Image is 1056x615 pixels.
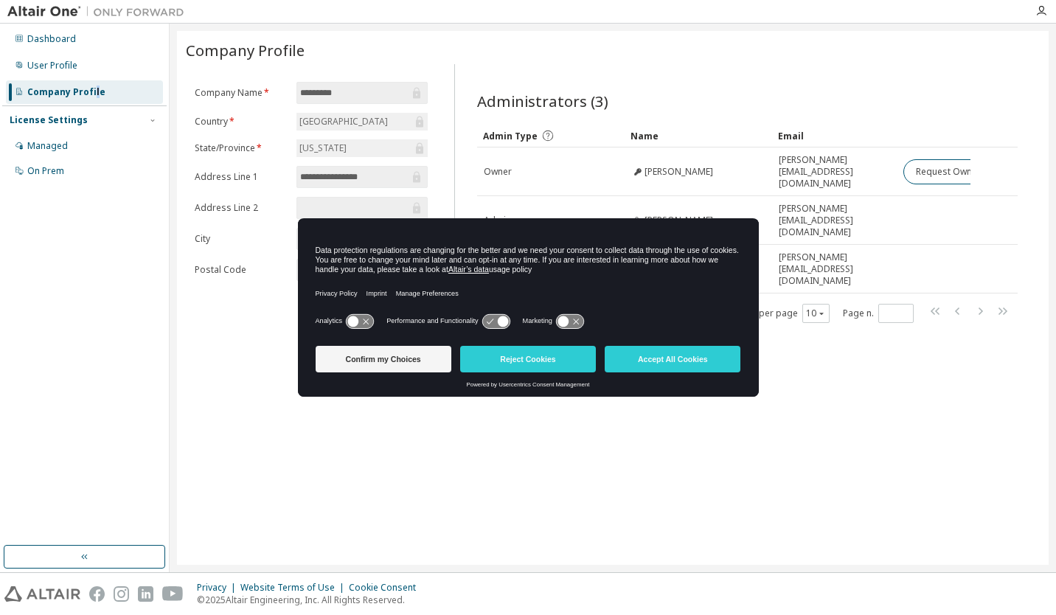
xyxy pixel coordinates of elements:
[296,139,428,157] div: [US_STATE]
[483,130,538,142] span: Admin Type
[645,215,713,226] span: [PERSON_NAME]
[903,159,1028,184] button: Request Owner Change
[195,233,288,245] label: City
[7,4,192,19] img: Altair One
[4,586,80,602] img: altair_logo.svg
[779,154,890,190] span: [PERSON_NAME][EMAIL_ADDRESS][DOMAIN_NAME]
[162,586,184,602] img: youtube.svg
[27,165,64,177] div: On Prem
[89,586,105,602] img: facebook.svg
[484,215,511,226] span: Admin
[195,116,288,128] label: Country
[349,582,425,594] div: Cookie Consent
[27,60,77,72] div: User Profile
[195,264,288,276] label: Postal Code
[195,87,288,99] label: Company Name
[732,304,830,323] span: Items per page
[114,586,129,602] img: instagram.svg
[195,142,288,154] label: State/Province
[297,140,349,156] div: [US_STATE]
[27,33,76,45] div: Dashboard
[138,586,153,602] img: linkedin.svg
[477,91,608,111] span: Administrators (3)
[484,166,512,178] span: Owner
[240,582,349,594] div: Website Terms of Use
[27,86,105,98] div: Company Profile
[10,114,88,126] div: License Settings
[843,304,914,323] span: Page n.
[779,251,890,287] span: [PERSON_NAME][EMAIL_ADDRESS][DOMAIN_NAME]
[779,203,890,238] span: [PERSON_NAME][EMAIL_ADDRESS][DOMAIN_NAME]
[195,202,288,214] label: Address Line 2
[197,582,240,594] div: Privacy
[27,140,68,152] div: Managed
[645,166,713,178] span: [PERSON_NAME]
[195,171,288,183] label: Address Line 1
[778,124,891,147] div: Email
[631,124,766,147] div: Name
[197,594,425,606] p: © 2025 Altair Engineering, Inc. All Rights Reserved.
[186,40,305,60] span: Company Profile
[297,114,390,130] div: [GEOGRAPHIC_DATA]
[296,113,428,131] div: [GEOGRAPHIC_DATA]
[806,307,826,319] button: 10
